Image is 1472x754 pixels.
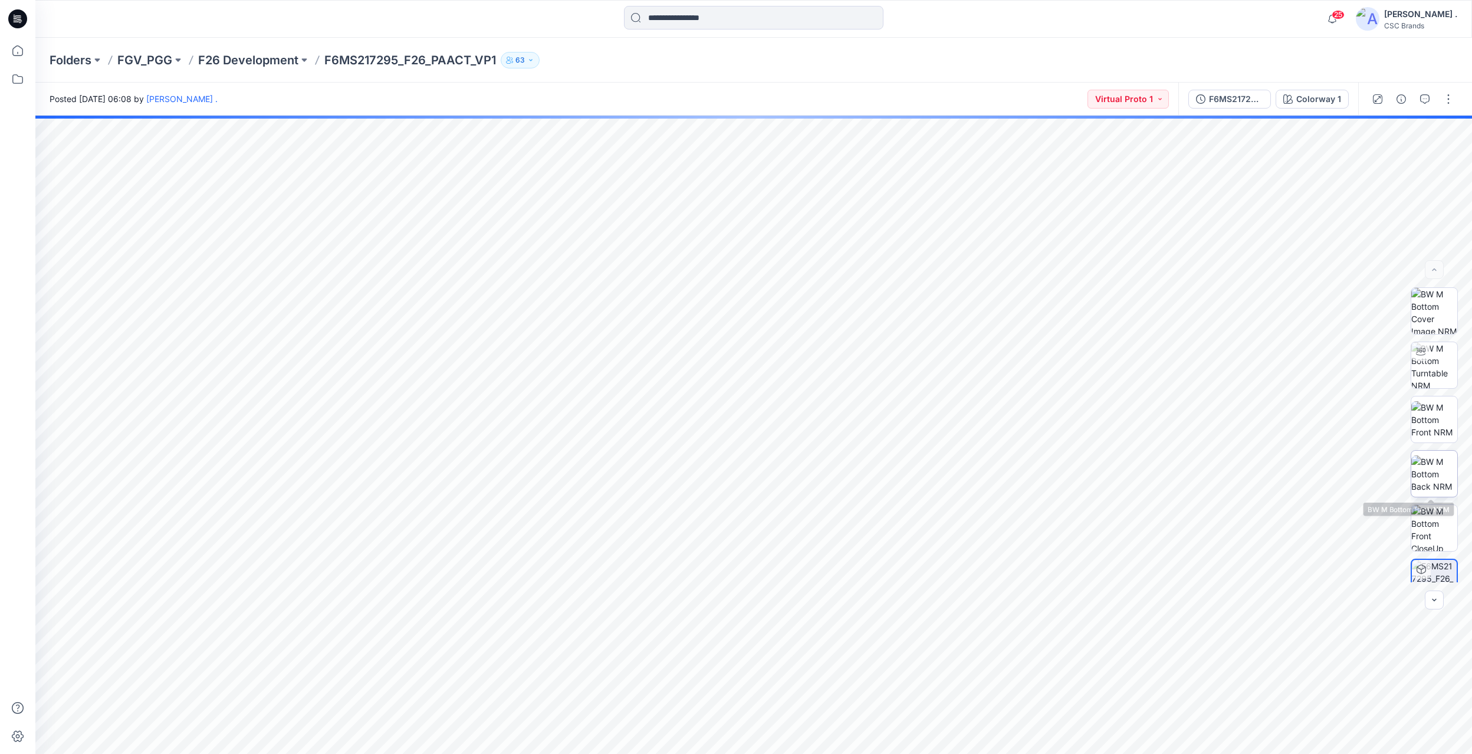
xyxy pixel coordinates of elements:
[50,93,218,105] span: Posted [DATE] 06:08 by
[1296,93,1341,106] div: Colorway 1
[1332,10,1345,19] span: 25
[501,52,540,68] button: 63
[1384,21,1457,30] div: CSC Brands
[50,52,91,68] a: Folders
[117,52,172,68] a: FGV_PGG
[198,52,298,68] a: F26 Development
[324,52,496,68] p: F6MS217295_F26_PAACT_VP1
[1276,90,1349,109] button: Colorway 1
[1384,7,1457,21] div: [PERSON_NAME] .
[1392,90,1411,109] button: Details
[1209,93,1263,106] div: F6MS217295_F26_PAACT_VP1
[515,54,525,67] p: 63
[1411,288,1457,334] img: BW M Bottom Cover Image NRM
[1411,401,1457,438] img: BW M Bottom Front NRM
[1412,560,1457,605] img: F6MS217295_F26_PAACT_VP Colorway 1
[1356,7,1379,31] img: avatar
[1411,342,1457,388] img: BW M Bottom Turntable NRM
[146,94,218,104] a: [PERSON_NAME] .
[1188,90,1271,109] button: F6MS217295_F26_PAACT_VP1
[1411,505,1457,551] img: BW M Bottom Front CloseUp NRM
[1411,455,1457,493] img: BW M Bottom Back NRM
